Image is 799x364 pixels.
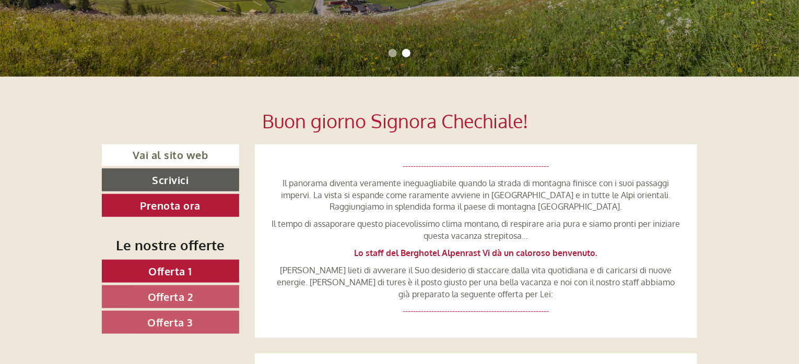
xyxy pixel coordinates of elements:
[354,248,597,258] strong: Lo staff del Berghotel Alpenrast Vi dà un caloroso benvenuto.
[148,290,193,304] span: Offerta 2
[8,28,163,60] div: Buon giorno, come possiamo aiutarla?
[272,219,680,241] span: Il tempo di assaporare questo piacevolissimo clima montano, di respirare aria pura e siamo pronti...
[355,270,412,293] button: Invia
[149,264,193,278] span: Offerta 1
[16,30,158,39] div: Berghotel Alpenrast
[263,111,528,131] h1: Buon giorno Signora Chechiale!
[102,144,239,166] a: Vai al sito web
[281,178,671,212] span: Il panorama diventa veramente ineguagliabile quando la strada di montagna finisce con i suoi pass...
[102,168,239,191] a: Scrivici
[102,235,239,254] div: Le nostre offerte
[16,51,158,58] small: 13:55
[403,306,549,316] span: --------------------------------------------------------
[102,194,239,217] a: Prenota ora
[277,265,675,299] span: [PERSON_NAME] lieti di avverare il Suo desiderio di staccare dalla vita quotidiana e di caricarsi...
[403,161,549,171] span: --------------------------------------------------------
[185,8,227,26] div: lunedì
[148,316,194,329] span: Offerta 3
